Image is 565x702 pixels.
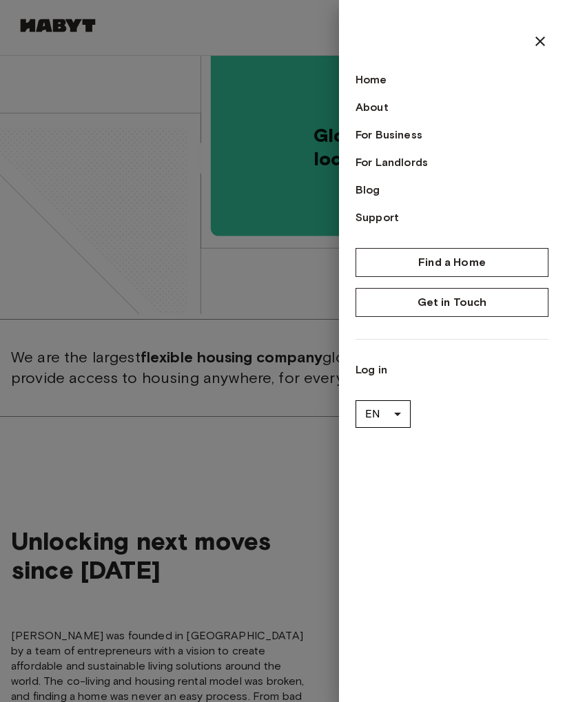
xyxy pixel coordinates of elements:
a: Find a Home [356,248,548,277]
a: Home [356,72,548,88]
a: Log in [356,362,548,378]
a: Support [356,209,548,226]
a: For Landlords [356,154,548,171]
a: Blog [356,182,548,198]
a: For Business [356,127,548,143]
a: About [356,99,548,116]
a: Get in Touch [356,288,548,317]
div: EN [356,395,411,433]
